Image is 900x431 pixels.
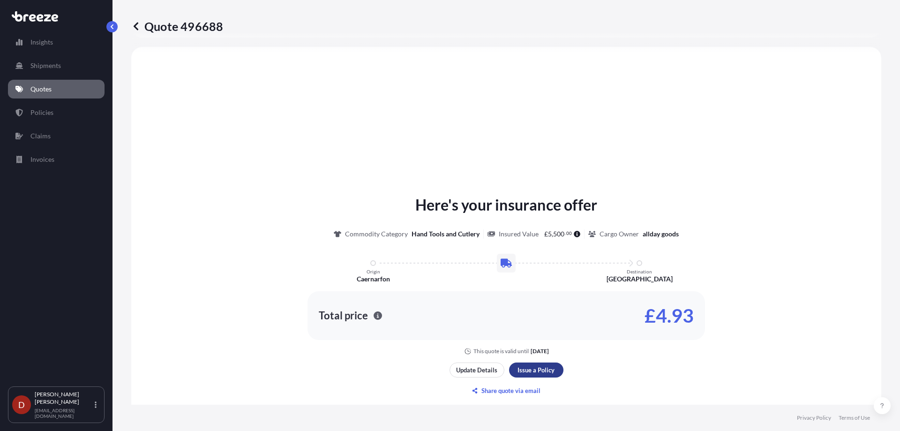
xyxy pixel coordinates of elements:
[319,311,368,320] p: Total price
[412,229,480,239] p: Hand Tools and Cutlery
[517,365,555,375] p: Issue a Policy
[553,231,564,237] span: 500
[544,231,548,237] span: £
[35,391,93,406] p: [PERSON_NAME] [PERSON_NAME]
[565,232,566,235] span: .
[131,19,223,34] p: Quote 496688
[499,229,539,239] p: Insured Value
[8,80,105,98] a: Quotes
[30,155,54,164] p: Invoices
[345,229,408,239] p: Commodity Category
[473,348,529,355] p: This quote is valid until
[552,231,553,237] span: ,
[566,232,572,235] span: 00
[8,150,105,169] a: Invoices
[367,269,380,274] p: Origin
[509,363,563,378] button: Issue a Policy
[450,383,563,398] button: Share quote via email
[797,414,831,422] a: Privacy Policy
[548,231,552,237] span: 5
[30,61,61,70] p: Shipments
[357,274,390,284] p: Caernarfon
[627,269,652,274] p: Destination
[600,229,639,239] p: Cargo Owner
[30,108,53,117] p: Policies
[645,308,694,323] p: £4.93
[8,103,105,122] a: Policies
[607,274,673,284] p: [GEOGRAPHIC_DATA]
[30,38,53,47] p: Insights
[30,131,51,141] p: Claims
[531,348,549,355] p: [DATE]
[456,365,497,375] p: Update Details
[415,194,597,216] p: Here's your insurance offer
[35,408,93,419] p: [EMAIL_ADDRESS][DOMAIN_NAME]
[8,33,105,52] a: Insights
[30,84,52,94] p: Quotes
[839,414,870,422] a: Terms of Use
[450,363,504,378] button: Update Details
[643,229,679,239] p: allday goods
[18,400,25,409] span: D
[8,127,105,145] a: Claims
[8,56,105,75] a: Shipments
[481,386,540,395] p: Share quote via email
